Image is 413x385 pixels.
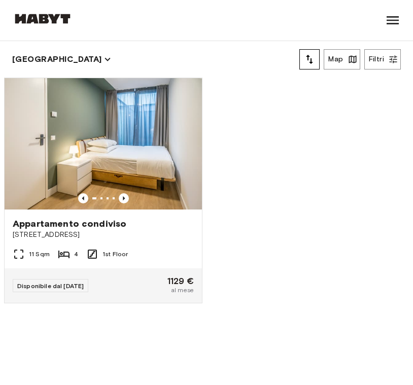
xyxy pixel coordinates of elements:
[167,276,194,286] span: 1129 €
[4,78,202,303] a: Marketing picture of unit NL-05-68-009-02QPrevious imagePrevious imageAppartamento condiviso[STRE...
[74,250,78,259] span: 4
[119,193,129,203] button: Previous image
[364,49,401,69] button: Filtri
[102,250,128,259] span: 1st Floor
[5,78,202,209] img: Marketing picture of unit NL-05-68-009-02Q
[12,14,73,24] img: Habyt
[13,218,126,230] span: Appartamento condiviso
[12,52,111,66] button: [GEOGRAPHIC_DATA]
[13,230,194,240] span: [STREET_ADDRESS]
[78,193,88,203] button: Previous image
[171,286,194,295] span: al mese
[324,49,360,69] button: Map
[29,250,50,259] span: 11 Sqm
[299,49,320,69] button: tune
[17,282,84,290] span: Disponibile dal [DATE]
